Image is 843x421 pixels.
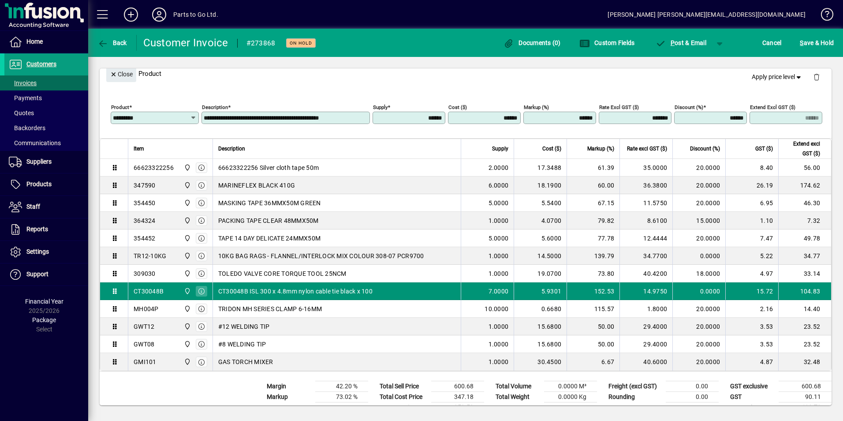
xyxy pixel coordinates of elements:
[504,39,561,46] span: Documents (0)
[604,392,666,402] td: Rounding
[514,177,567,194] td: 18.1900
[173,8,218,22] div: Parts to Go Ltd.
[806,66,827,87] button: Delete
[725,177,778,194] td: 26.19
[625,252,667,260] div: 34.7700
[672,353,725,371] td: 20.0000
[514,353,567,371] td: 30.4500
[567,265,619,282] td: 73.80
[567,247,619,265] td: 139.79
[218,287,373,296] span: CT30048B ISL 300 x 4.8mm nylon cable tie black x 100
[4,90,88,105] a: Payments
[375,381,431,392] td: Total Sell Price
[218,340,266,349] span: #8 WELDING TIP
[218,181,295,190] span: MARINEFLEX BLACK 410G
[544,381,597,392] td: 0.0000 M³
[104,70,138,78] app-page-header-button: Close
[315,392,368,402] td: 73.02 %
[778,212,831,229] td: 7.32
[625,340,667,349] div: 29.4000
[4,75,88,90] a: Invoices
[246,36,276,50] div: #273868
[491,381,544,392] td: Total Volume
[778,282,831,300] td: 104.83
[567,353,619,371] td: 6.67
[218,304,322,313] span: TRIDON MH SERIES CLAMP 6-16MM
[145,7,173,23] button: Profile
[373,104,388,110] mat-label: Supply
[134,304,159,313] div: MH004P
[725,159,778,177] td: 8.40
[262,381,315,392] td: Margin
[111,104,129,110] mat-label: Product
[431,402,484,413] td: 253.50
[489,322,509,331] span: 1.0000
[182,269,192,278] span: DAE - Bulk Store
[625,322,667,331] div: 29.4000
[106,66,136,82] button: Close
[4,241,88,263] a: Settings
[202,104,228,110] mat-label: Description
[262,392,315,402] td: Markup
[814,2,832,30] a: Knowledge Base
[625,181,667,190] div: 36.3800
[134,357,157,366] div: GMI101
[134,181,156,190] div: 347590
[599,104,639,110] mat-label: Rate excl GST ($)
[672,282,725,300] td: 0.0000
[672,300,725,318] td: 20.0000
[651,35,711,51] button: Post & Email
[514,300,567,318] td: 0.6680
[375,392,431,402] td: Total Cost Price
[9,139,61,147] span: Communications
[489,234,509,243] span: 5.0000
[760,35,784,51] button: Cancel
[218,269,347,278] span: TOLEDO VALVE CORE TORQUE TOOL 25NCM
[448,104,467,110] mat-label: Cost ($)
[587,144,614,154] span: Markup (%)
[489,252,509,260] span: 1.0000
[218,234,321,243] span: TAPE 14 DAY DELICATE 24MMX50M
[489,199,509,207] span: 5.0000
[134,340,154,349] div: GWT08
[806,73,827,81] app-page-header-button: Delete
[672,265,725,282] td: 18.0000
[26,38,43,45] span: Home
[567,159,619,177] td: 61.39
[315,381,368,392] td: 42.20 %
[431,392,484,402] td: 347.18
[725,247,778,265] td: 5.22
[748,69,806,85] button: Apply price level
[26,158,52,165] span: Suppliers
[779,381,832,392] td: 600.68
[88,35,137,51] app-page-header-button: Back
[97,39,127,46] span: Back
[143,36,228,50] div: Customer Invoice
[26,180,52,188] span: Products
[182,180,192,190] span: DAE - Bulk Store
[762,36,782,50] span: Cancel
[625,199,667,207] div: 11.5750
[182,357,192,367] span: DAE - Bulk Store
[567,335,619,353] td: 50.00
[726,381,779,392] td: GST exclusive
[489,287,509,296] span: 7.0000
[514,318,567,335] td: 15.6800
[218,322,270,331] span: #12 WELDING TIP
[725,229,778,247] td: 7.47
[655,39,706,46] span: ost & Email
[778,247,831,265] td: 34.77
[182,251,192,261] span: DAE - Bulk Store
[625,357,667,366] div: 40.6000
[26,226,48,233] span: Reports
[182,216,192,226] span: DAE - Bulk Store
[672,335,725,353] td: 20.0000
[672,247,725,265] td: 0.0000
[798,35,836,51] button: Save & Hold
[726,392,779,402] td: GST
[800,39,803,46] span: S
[218,163,319,172] span: 66623322256 Silver cloth tape 50m
[26,271,48,278] span: Support
[100,57,832,90] div: Product
[567,282,619,300] td: 152.53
